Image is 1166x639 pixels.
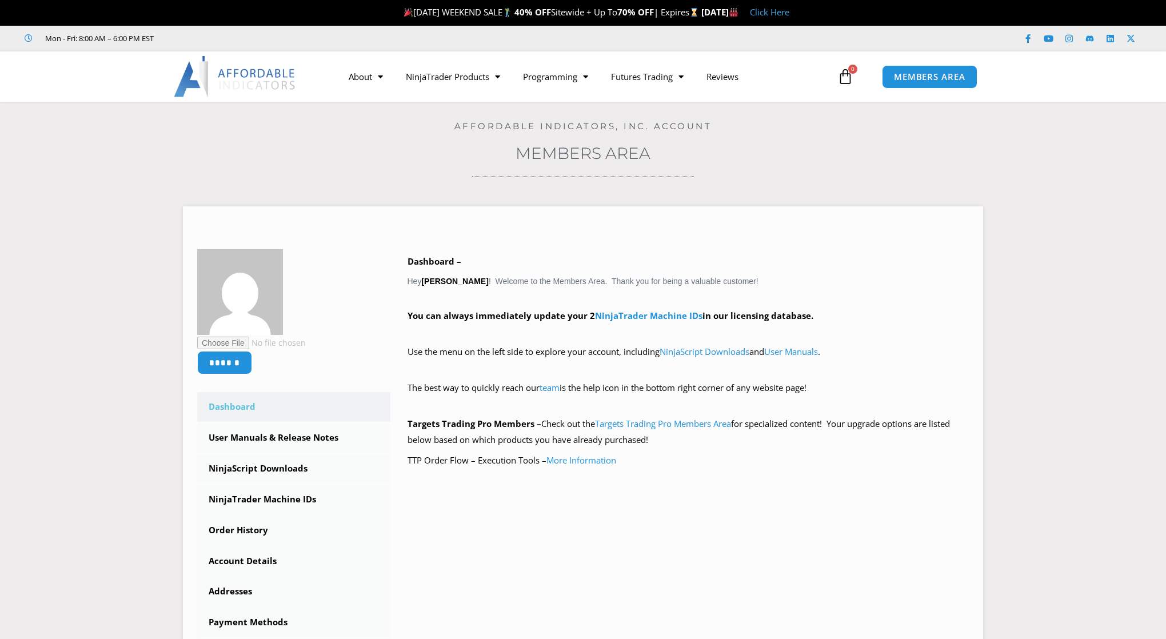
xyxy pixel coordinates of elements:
[421,277,488,286] strong: [PERSON_NAME]
[170,33,341,44] iframe: Customer reviews powered by Trustpilot
[408,344,969,376] p: Use the menu on the left side to explore your account, including and .
[394,63,512,90] a: NinjaTrader Products
[600,63,695,90] a: Futures Trading
[197,423,390,453] a: User Manuals & Release Notes
[514,6,551,18] strong: 40% OFF
[197,577,390,606] a: Addresses
[546,454,616,466] a: More Information
[197,454,390,484] a: NinjaScript Downloads
[882,65,977,89] a: MEMBERS AREA
[695,63,750,90] a: Reviews
[404,8,413,17] img: 🎉
[408,255,461,267] b: Dashboard –
[454,121,712,131] a: Affordable Indicators, Inc. Account
[701,6,738,18] strong: [DATE]
[750,6,789,18] a: Click Here
[820,60,870,93] a: 0
[595,418,731,429] a: Targets Trading Pro Members Area
[764,346,818,357] a: User Manuals
[401,6,701,18] span: [DATE] WEEKEND SALE Sitewide + Up To | Expires
[197,392,390,422] a: Dashboard
[197,249,283,335] img: 05918f8969017b6887ee563b935a59a1a085b8c871dde85f2774fb1b38d18ebc
[197,608,390,637] a: Payment Methods
[729,8,738,17] img: 🏭
[617,6,654,18] strong: 70% OFF
[512,63,600,90] a: Programming
[174,56,297,97] img: LogoAI | Affordable Indicators – NinjaTrader
[42,31,154,45] span: Mon - Fri: 8:00 AM – 6:00 PM EST
[408,418,541,429] strong: Targets Trading Pro Members –
[540,382,560,393] a: team
[595,310,702,321] a: NinjaTrader Machine IDs
[690,8,698,17] img: ⌛
[408,310,813,321] strong: You can always immediately update your 2 in our licensing database.
[197,516,390,545] a: Order History
[408,380,969,412] p: The best way to quickly reach our is the help icon in the bottom right corner of any website page!
[197,546,390,576] a: Account Details
[503,8,512,17] img: 🏌️‍♂️
[408,453,969,469] p: TTP Order Flow – Execution Tools –
[516,143,650,163] a: Members Area
[197,485,390,514] a: NinjaTrader Machine IDs
[894,73,965,81] span: MEMBERS AREA
[848,65,857,74] span: 0
[660,346,749,357] a: NinjaScript Downloads
[337,63,834,90] nav: Menu
[408,416,969,448] p: Check out the for specialized content! Your upgrade options are listed below based on which produ...
[337,63,394,90] a: About
[408,254,969,468] div: Hey ! Welcome to the Members Area. Thank you for being a valuable customer!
